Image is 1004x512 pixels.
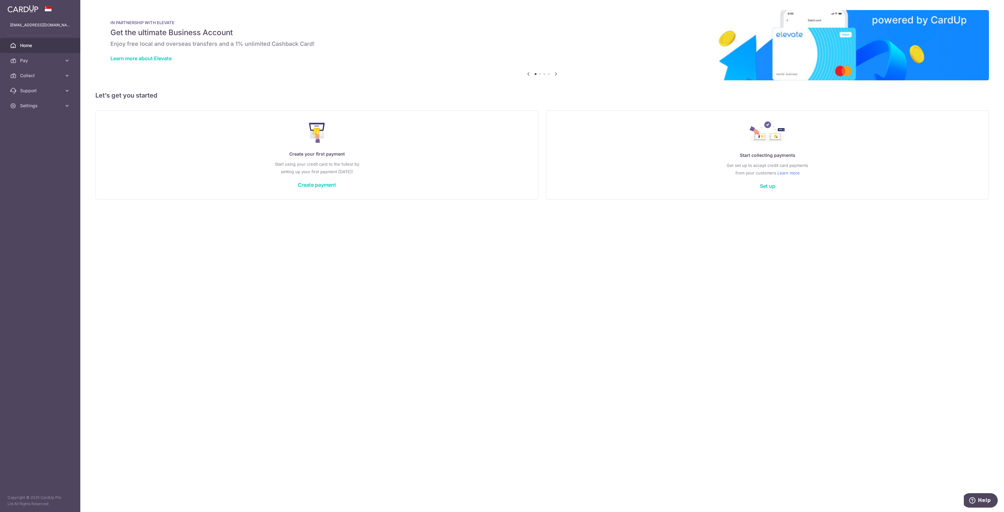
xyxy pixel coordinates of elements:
[964,493,998,509] iframe: Opens a widget where you can find more information
[110,40,974,48] h6: Enjoy free local and overseas transfers and a 1% unlimited Cashback Card!
[750,121,785,144] img: Collect Payment
[777,169,800,177] a: Learn more
[110,28,974,38] h5: Get the ultimate Business Account
[110,20,974,25] p: IN PARTNERSHIP WITH ELEVATE
[298,182,336,188] a: Create payment
[20,72,61,79] span: Collect
[10,22,70,28] p: [EMAIL_ADDRESS][DOMAIN_NAME]
[108,160,526,175] p: Start using your credit card to the fullest by setting up your first payment [DATE]!
[95,10,989,80] img: Renovation banner
[760,183,775,189] a: Set up
[559,162,976,177] p: Get set up to accept credit card payments from your customers.
[108,150,526,158] p: Create your first payment
[20,42,61,49] span: Home
[8,5,38,13] img: CardUp
[20,88,61,94] span: Support
[559,152,976,159] p: Start collecting payments
[95,90,989,100] h5: Let’s get you started
[20,103,61,109] span: Settings
[110,55,172,61] a: Learn more about Elevate
[309,123,325,143] img: Make Payment
[20,57,61,64] span: Pay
